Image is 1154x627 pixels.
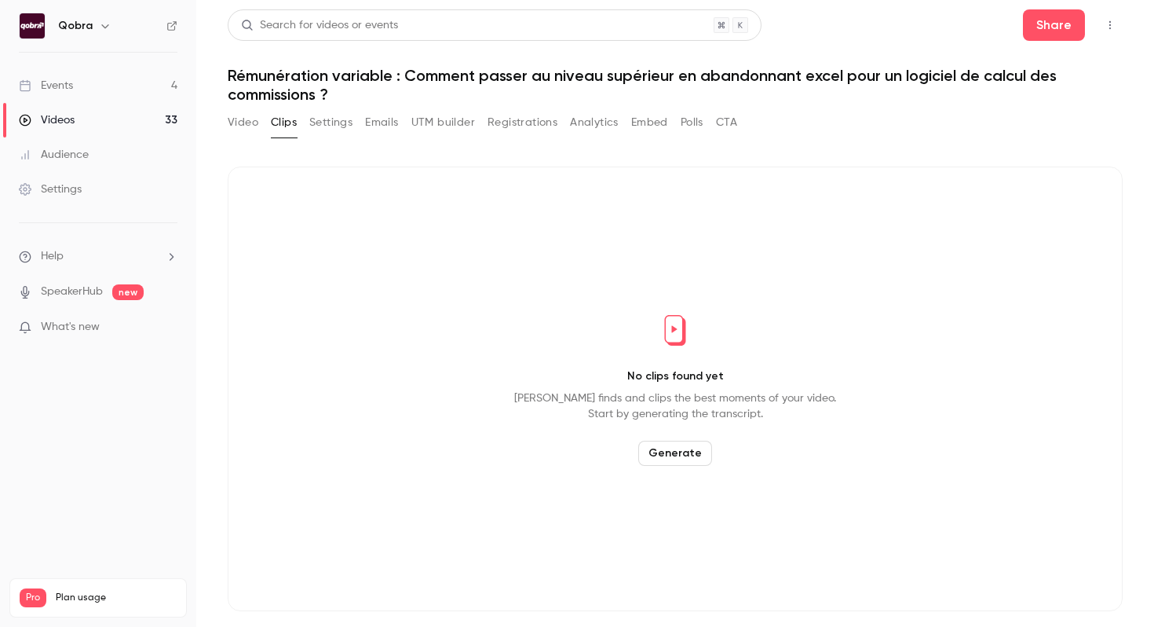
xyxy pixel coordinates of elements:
button: Emails [365,110,398,135]
iframe: Noticeable Trigger [159,321,177,335]
p: No clips found yet [627,368,724,384]
button: Analytics [570,110,619,135]
button: Polls [681,110,703,135]
button: Clips [271,110,297,135]
div: Audience [19,147,89,163]
span: Plan usage [56,592,177,604]
div: Events [19,78,73,93]
button: CTA [716,110,737,135]
div: Search for videos or events [241,17,398,34]
img: Qobra [20,13,45,38]
a: SpeakerHub [41,284,103,300]
button: UTM builder [411,110,475,135]
button: Share [1023,9,1085,41]
span: Pro [20,588,46,607]
p: [PERSON_NAME] finds and clips the best moments of your video. Start by generating the transcript. [514,390,836,422]
button: Embed [631,110,668,135]
div: Settings [19,181,82,197]
span: What's new [41,319,100,335]
span: new [112,284,144,300]
h6: Qobra [58,18,93,34]
button: Registrations [488,110,557,135]
button: Settings [309,110,352,135]
button: Video [228,110,258,135]
button: Top Bar Actions [1097,13,1123,38]
span: Help [41,248,64,265]
div: Videos [19,112,75,128]
li: help-dropdown-opener [19,248,177,265]
button: Generate [638,441,712,466]
h1: Rémunération variable : Comment passer au niveau supérieur en abandonnant excel pour un logiciel ... [228,66,1123,104]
